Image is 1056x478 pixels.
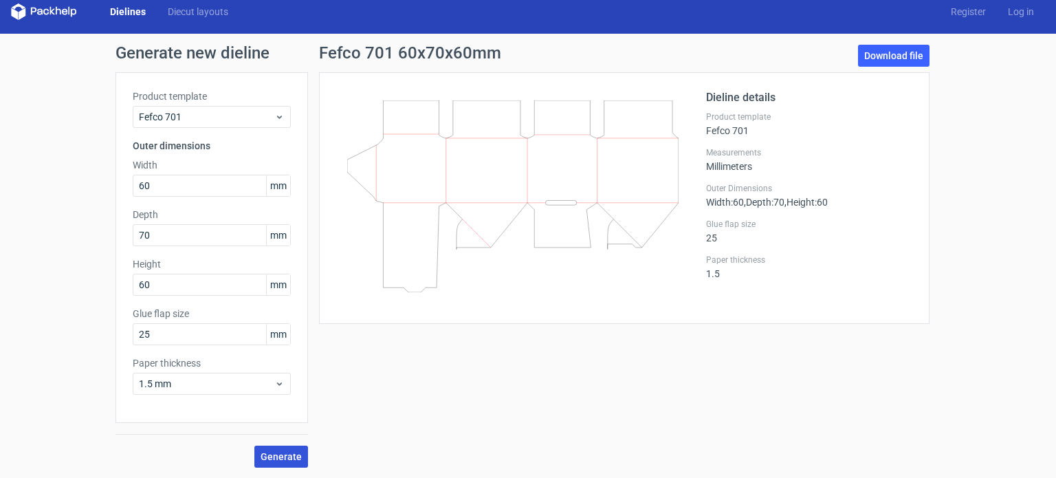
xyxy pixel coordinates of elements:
span: mm [266,225,290,246]
span: Fefco 701 [139,110,274,124]
a: Diecut layouts [157,5,239,19]
label: Outer Dimensions [706,183,912,194]
a: Log in [997,5,1045,19]
label: Measurements [706,147,912,158]
span: Generate [261,452,302,461]
a: Register [940,5,997,19]
div: 1.5 [706,254,912,279]
span: mm [266,324,290,345]
label: Height [133,257,291,271]
label: Product template [133,89,291,103]
h1: Fefco 701 60x70x60mm [319,45,501,61]
div: Fefco 701 [706,111,912,136]
button: Generate [254,446,308,468]
label: Paper thickness [133,356,291,370]
label: Paper thickness [706,254,912,265]
h2: Dieline details [706,89,912,106]
label: Width [133,158,291,172]
span: Width : 60 [706,197,744,208]
label: Glue flap size [706,219,912,230]
label: Glue flap size [133,307,291,321]
span: mm [266,274,290,295]
div: 25 [706,219,912,243]
span: mm [266,175,290,196]
label: Depth [133,208,291,221]
span: 1.5 mm [139,377,274,391]
a: Download file [858,45,929,67]
span: , Height : 60 [784,197,828,208]
span: , Depth : 70 [744,197,784,208]
div: Millimeters [706,147,912,172]
label: Product template [706,111,912,122]
a: Dielines [99,5,157,19]
h1: Generate new dieline [115,45,940,61]
h3: Outer dimensions [133,139,291,153]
